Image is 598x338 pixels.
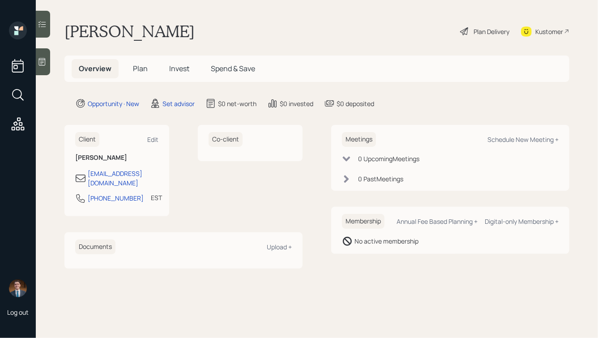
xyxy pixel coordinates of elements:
[162,99,195,108] div: Set advisor
[88,99,139,108] div: Opportunity · New
[64,21,195,41] h1: [PERSON_NAME]
[358,174,403,184] div: 0 Past Meeting s
[474,27,509,36] div: Plan Delivery
[209,132,243,147] h6: Co-client
[88,169,158,188] div: [EMAIL_ADDRESS][DOMAIN_NAME]
[75,132,99,147] h6: Client
[355,236,419,246] div: No active membership
[485,217,559,226] div: Digital-only Membership +
[79,64,111,73] span: Overview
[358,154,419,163] div: 0 Upcoming Meeting s
[342,132,376,147] h6: Meetings
[342,214,384,229] h6: Membership
[267,243,292,251] div: Upload +
[169,64,189,73] span: Invest
[280,99,313,108] div: $0 invested
[133,64,148,73] span: Plan
[211,64,255,73] span: Spend & Save
[397,217,478,226] div: Annual Fee Based Planning +
[487,135,559,144] div: Schedule New Meeting +
[337,99,374,108] div: $0 deposited
[75,154,158,162] h6: [PERSON_NAME]
[218,99,256,108] div: $0 net-worth
[151,193,162,202] div: EST
[535,27,563,36] div: Kustomer
[9,279,27,297] img: hunter_neumayer.jpg
[88,193,144,203] div: [PHONE_NUMBER]
[75,240,115,254] h6: Documents
[147,135,158,144] div: Edit
[7,308,29,317] div: Log out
